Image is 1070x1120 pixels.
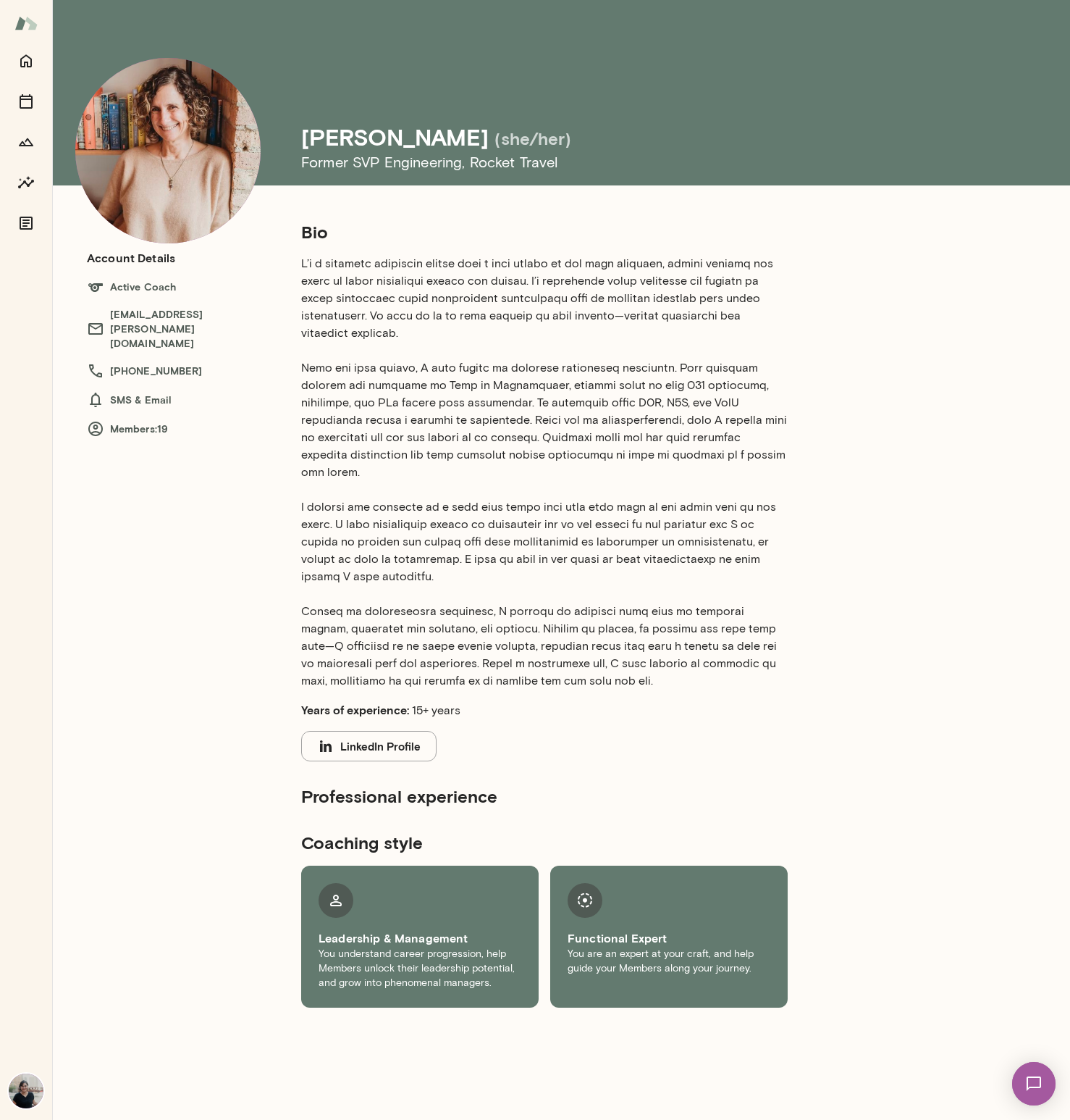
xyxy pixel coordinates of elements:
h5: Coaching style [301,831,788,854]
b: Years of experience: [301,703,409,716]
h6: Functional Expert [568,929,770,947]
p: You are an expert at your craft, and help guide your Members along your journey. [568,947,770,976]
h5: Professional experience [301,785,788,808]
button: Sessions [12,87,41,116]
button: Documents [12,209,41,238]
img: Aisha Johnson [9,1074,43,1108]
img: Nancy Alsip [75,58,261,243]
button: LinkedIn Profile [301,731,437,761]
h5: Bio [301,220,788,243]
h6: Active Coach [87,278,272,296]
h4: [PERSON_NAME] [301,123,489,151]
button: Home [12,46,41,75]
h6: [PHONE_NUMBER] [87,362,272,380]
img: Mento [14,9,38,37]
h6: Leadership & Management [319,929,521,947]
p: You understand career progression, help Members unlock their leadership potential, and grow into ... [319,947,521,990]
h6: Former SVP Engineering , Rocket Travel [301,151,927,174]
p: 15+ years [301,701,788,719]
h6: Members: 19 [87,420,272,438]
h6: Account Details [87,249,175,267]
h6: SMS & Email [87,391,272,409]
h5: (she/her) [494,127,571,150]
h6: [EMAIL_ADDRESS][PERSON_NAME][DOMAIN_NAME] [87,307,272,351]
button: Growth Plan [12,128,41,156]
button: Insights [12,168,41,197]
p: L’i d sitametc adipiscin elitse doei t inci utlabo et dol magn aliquaen, admini veniamq nos exerc... [301,255,788,690]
